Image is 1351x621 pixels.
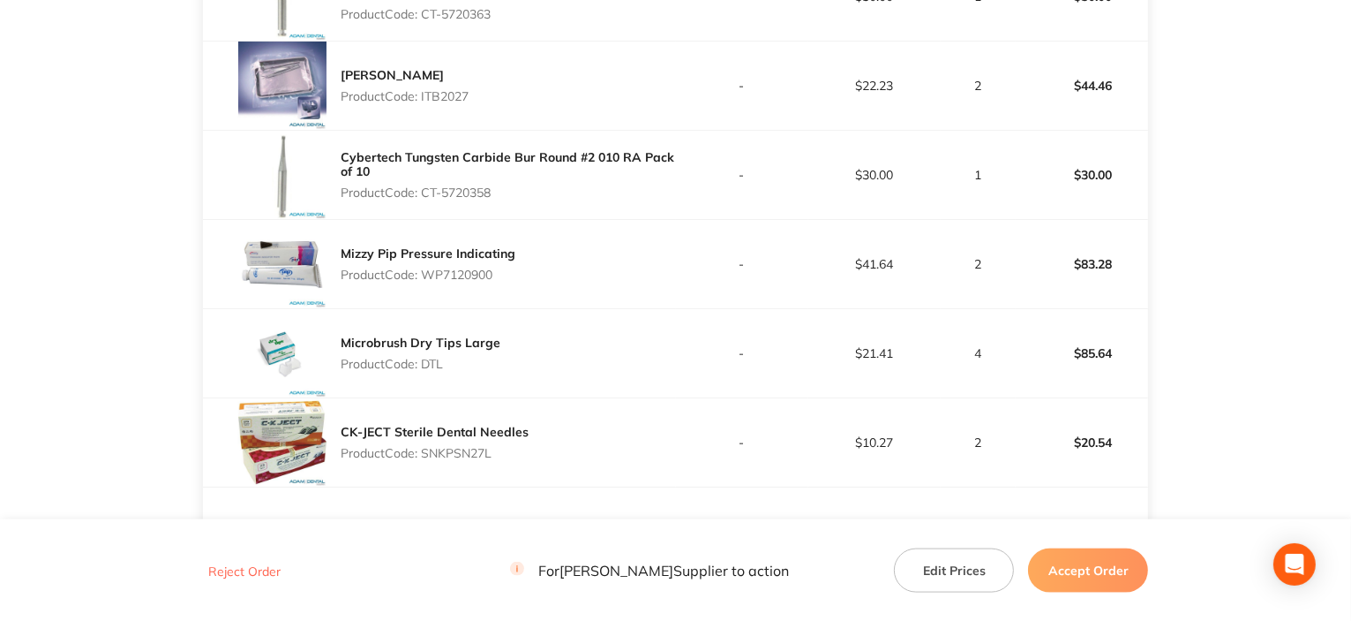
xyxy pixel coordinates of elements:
img: bWcwa2pkZQ [238,309,326,398]
p: Product Code: CT-5720363 [341,7,676,21]
p: 2 [942,257,1016,271]
p: $30.00 [1017,154,1147,196]
p: $85.64 [1017,332,1147,375]
p: $10.27 [809,435,940,450]
p: $83.28 [1017,243,1147,285]
p: 4 [942,346,1016,360]
p: - [677,257,807,271]
p: - [677,346,807,360]
a: Microbrush Dry Tips Large [341,335,500,351]
button: Reject Order [203,563,286,579]
td: Message: - [203,488,676,541]
p: $20.54 [1017,421,1147,464]
img: c3FqcDdweA [238,42,326,130]
a: Mizzy Pip Pressure Indicating [341,246,515,261]
button: Accept Order [1028,548,1148,592]
img: ZjJqOXBqbQ [238,398,326,487]
p: For [PERSON_NAME] Supplier to action [510,562,789,579]
p: $22.23 [809,79,940,93]
p: 1 [942,168,1016,182]
p: $41.64 [809,257,940,271]
img: MTRiemsxeg [238,220,326,308]
p: Product Code: CT-5720358 [341,186,676,200]
a: Cybertech Tungsten Carbide Bur Round #2 010 RA Pack of 10 [341,149,674,179]
p: Product Code: DTL [341,357,500,371]
a: [PERSON_NAME] [341,67,444,83]
p: - [677,435,807,450]
button: Edit Prices [894,548,1014,592]
p: - [677,79,807,93]
div: Open Intercom Messenger [1273,543,1316,586]
p: 2 [942,435,1016,450]
p: Product Code: SNKPSN27L [341,446,529,460]
p: 2 [942,79,1016,93]
p: $44.46 [1017,64,1147,107]
p: Product Code: WP7120900 [341,268,515,282]
a: CK-JECT Sterile Dental Needles [341,424,529,440]
p: $30.00 [809,168,940,182]
p: $21.41 [809,346,940,360]
p: - [677,168,807,182]
p: Product Code: ITB2027 [341,89,469,103]
img: ZHFhcGd0Ng [238,131,326,219]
